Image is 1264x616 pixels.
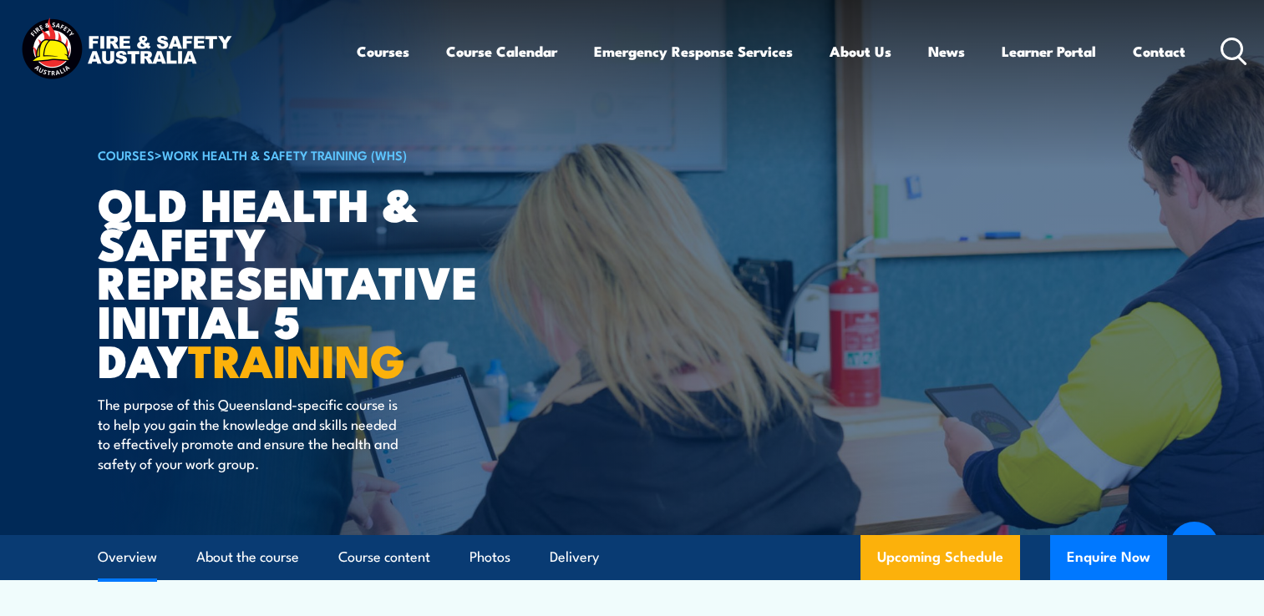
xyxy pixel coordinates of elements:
a: COURSES [98,145,155,164]
strong: TRAINING [188,324,405,393]
a: Emergency Response Services [594,29,793,73]
h1: QLD Health & Safety Representative Initial 5 Day [98,184,510,379]
a: Courses [357,29,409,73]
a: News [928,29,965,73]
a: Work Health & Safety Training (WHS) [162,145,407,164]
button: Enquire Now [1050,535,1167,580]
a: Upcoming Schedule [860,535,1020,580]
a: About the course [196,535,299,579]
a: Course content [338,535,430,579]
a: Overview [98,535,157,579]
p: The purpose of this Queensland-specific course is to help you gain the knowledge and skills neede... [98,394,403,472]
h6: > [98,144,510,164]
a: Learner Portal [1002,29,1096,73]
a: Contact [1133,29,1185,73]
a: Delivery [550,535,599,579]
a: Photos [470,535,510,579]
a: About Us [830,29,891,73]
a: Course Calendar [446,29,557,73]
